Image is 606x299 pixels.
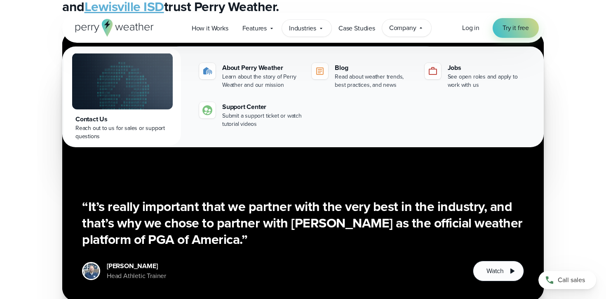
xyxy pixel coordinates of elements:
a: Contact Us Reach out to us for sales or support questions [64,48,181,146]
a: About Perry Weather Learn about the story of Perry Weather and our mission [196,60,305,93]
div: Reach out to us for sales or support questions [75,124,169,141]
span: Try it free [503,23,529,33]
div: Contact Us [75,114,169,124]
div: Learn about the story of Perry Weather and our mission [222,73,302,89]
div: Support Center [222,102,302,112]
img: Jeff-Hopp.jpg [83,263,99,279]
div: Jobs [448,63,527,73]
img: about-icon.svg [202,66,212,76]
span: Company [389,23,416,33]
span: How it Works [192,23,228,33]
img: contact-icon.svg [202,105,212,115]
button: Watch [473,261,524,281]
div: [PERSON_NAME] [107,261,166,271]
a: Log in [462,23,479,33]
a: How it Works [185,20,235,37]
span: Features [242,23,267,33]
div: About Perry Weather [222,63,302,73]
img: blog-icon.svg [315,66,325,76]
span: Case Studies [338,23,375,33]
a: Try it free [493,18,539,38]
a: Call sales [538,271,596,289]
span: Industries [289,23,316,33]
div: See open roles and apply to work with us [448,73,527,89]
span: Call sales [558,275,585,285]
a: Case Studies [331,20,382,37]
img: jobs-icon-1.svg [428,66,438,76]
span: Watch [486,266,504,276]
div: Submit a support ticket or watch tutorial videos [222,112,302,128]
a: Jobs See open roles and apply to work with us [421,60,531,93]
a: Support Center Submit a support ticket or watch tutorial videos [196,99,305,132]
a: Blog Read about weather trends, best practices, and news [308,60,418,93]
div: Blog [335,63,414,73]
div: Read about weather trends, best practices, and news [335,73,414,89]
h3: “It’s really important that we partner with the very best in the industry, and that’s why we chos... [82,198,524,248]
div: Head Athletic Trainer [107,271,166,281]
